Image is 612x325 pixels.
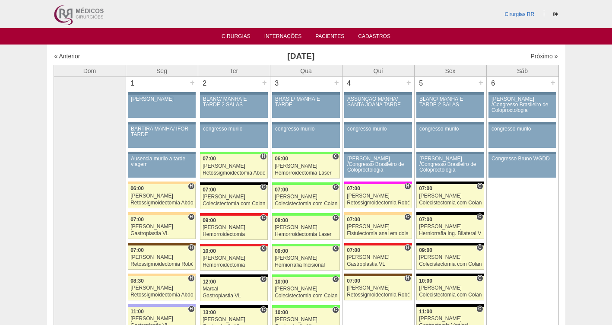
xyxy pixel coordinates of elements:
[128,122,195,124] div: Key: Aviso
[488,95,556,118] a: [PERSON_NAME] /Congresso Brasileiro de Coloproctologia
[275,232,337,237] div: Hemorroidectomia Laser
[332,214,339,221] span: Consultório
[54,53,80,60] a: « Anterior
[419,231,482,236] div: Herniorrafia Ing. Bilateral VL
[415,77,428,90] div: 5
[419,255,482,260] div: [PERSON_NAME]
[342,65,414,76] th: Qui
[476,213,483,220] span: Consultório
[200,277,267,301] a: C 12:00 Marcal Gastroplastia VL
[492,156,553,162] div: Congresso Bruno WGDD
[419,96,481,108] div: BLANC/ MANHÃ E TARDE 2 SALAS
[416,154,484,178] a: [PERSON_NAME] /Congresso Brasileiro de Coloproctologia
[272,213,339,216] div: Key: Brasil
[492,96,553,114] div: [PERSON_NAME] /Congresso Brasileiro de Coloproctologia
[272,277,339,301] a: C 10:00 [PERSON_NAME] Colecistectomia com Colangiografia VL
[260,184,266,191] span: Consultório
[344,154,412,178] a: [PERSON_NAME] /Congresso Brasileiro de Coloproctologia
[130,261,193,267] div: Retossigmoidectomia Robótica
[203,201,265,207] div: Colecistectomia com Colangiografia VL
[261,77,268,88] div: +
[203,293,265,299] div: Gastroplastia VL
[487,77,500,90] div: 6
[128,182,195,184] div: Key: Bartira
[200,124,267,148] a: congresso murilo
[275,194,337,200] div: [PERSON_NAME]
[128,212,195,215] div: Key: Bartira
[275,262,337,268] div: Herniorrafia Incisional
[175,50,427,63] h3: [DATE]
[344,182,412,184] div: Key: Pro Matre
[203,156,216,162] span: 07:00
[126,65,198,76] th: Seg
[272,185,339,209] a: C 07:00 [PERSON_NAME] Colecistectomia com Colangiografia VL
[128,152,195,154] div: Key: Aviso
[477,77,485,88] div: +
[416,243,484,245] div: Key: Blanc
[347,261,409,267] div: Gastroplastia VL
[270,77,284,90] div: 3
[530,53,558,60] a: Próximo »
[272,274,339,277] div: Key: Brasil
[128,276,195,300] a: H 08:30 [PERSON_NAME] Retossigmoidectomia Abdominal VL
[222,33,251,42] a: Cirurgias
[272,182,339,185] div: Key: Brasil
[200,185,267,209] a: C 07:00 [PERSON_NAME] Colecistectomia com Colangiografia VL
[419,185,432,191] span: 07:00
[200,274,267,277] div: Key: Blanc
[419,292,482,298] div: Colecistectomia com Colangiografia VL
[275,126,337,132] div: congresso murilo
[203,309,216,315] span: 13:00
[416,304,484,307] div: Key: Blanc
[416,152,484,154] div: Key: Aviso
[203,217,216,223] span: 09:00
[203,262,265,268] div: Hemorroidectomia
[275,217,288,223] span: 08:00
[404,244,411,251] span: Hospital
[405,77,412,88] div: +
[416,245,484,270] a: C 09:00 [PERSON_NAME] Colecistectomia com Colangiografia VL
[203,194,265,200] div: [PERSON_NAME]
[419,193,482,199] div: [PERSON_NAME]
[342,77,356,90] div: 4
[347,285,409,291] div: [PERSON_NAME]
[200,216,267,240] a: C 09:00 [PERSON_NAME] Hemorroidectomia
[188,213,194,220] span: Hospital
[130,316,193,322] div: [PERSON_NAME]
[416,184,484,208] a: C 07:00 [PERSON_NAME] Colecistectomia com Colangiografia VL
[358,33,390,42] a: Cadastros
[419,156,481,173] div: [PERSON_NAME] /Congresso Brasileiro de Coloproctologia
[416,182,484,184] div: Key: Blanc
[344,274,412,276] div: Key: Santa Joana
[130,285,193,291] div: [PERSON_NAME]
[416,215,484,239] a: C 07:00 [PERSON_NAME] Herniorrafia Ing. Bilateral VL
[347,193,409,199] div: [PERSON_NAME]
[130,185,144,191] span: 06:00
[200,122,267,124] div: Key: Aviso
[131,156,193,167] div: Ausencia murilo a tarde viagem
[476,306,483,312] span: Consultório
[344,95,412,118] a: ASSUNÇÃO MANHÃ/ SANTA JOANA TARDE
[130,231,193,236] div: Gastroplastia VL
[260,153,266,160] span: Hospital
[347,217,360,223] span: 07:00
[419,200,482,206] div: Colecistectomia com Colangiografia VL
[130,309,144,315] span: 11:00
[200,213,267,216] div: Key: Assunção
[128,184,195,208] a: H 06:00 [PERSON_NAME] Retossigmoidectomia Abdominal VL
[332,306,339,313] span: Consultório
[332,245,339,252] span: Consultório
[419,217,432,223] span: 07:00
[272,124,339,148] a: congresso murilo
[486,65,558,76] th: Sáb
[275,187,288,193] span: 07:00
[344,276,412,300] a: H 07:00 [PERSON_NAME] Retossigmoidectomia Robótica
[131,96,193,102] div: [PERSON_NAME]
[275,317,337,322] div: [PERSON_NAME]
[275,293,337,299] div: Colecistectomia com Colangiografia VL
[492,126,553,132] div: congresso murilo
[203,126,265,132] div: congresso murilo
[203,286,265,292] div: Marcal
[347,231,409,236] div: Fistulectomia anal em dois tempos
[131,126,193,137] div: BARTIRA MANHÃ/ IFOR TARDE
